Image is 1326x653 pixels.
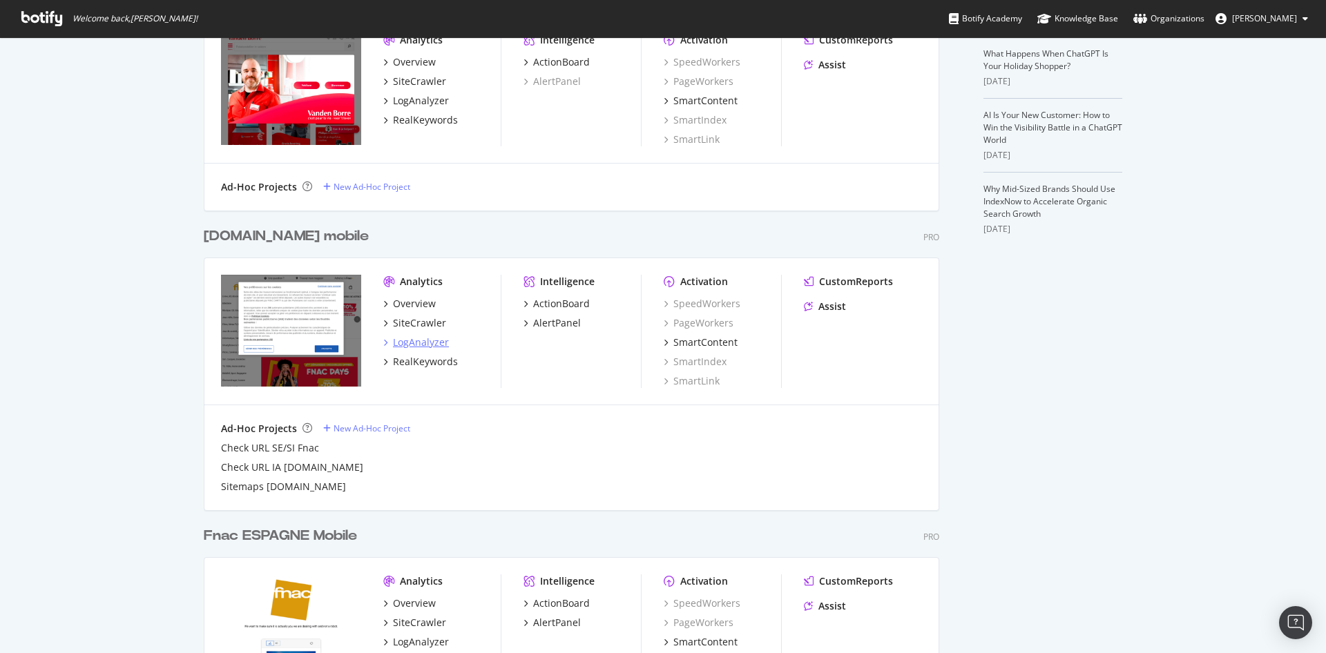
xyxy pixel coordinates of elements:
[393,616,446,630] div: SiteCrawler
[983,149,1122,162] div: [DATE]
[819,33,893,47] div: CustomReports
[540,33,595,47] div: Intelligence
[523,596,590,610] a: ActionBoard
[533,297,590,311] div: ActionBoard
[393,355,458,369] div: RealKeywords
[664,596,740,610] a: SpeedWorkers
[923,531,939,543] div: Pro
[1037,12,1118,26] div: Knowledge Base
[819,275,893,289] div: CustomReports
[383,75,446,88] a: SiteCrawler
[400,574,443,588] div: Analytics
[221,275,361,387] img: www.fnac.com/
[533,596,590,610] div: ActionBoard
[533,316,581,330] div: AlertPanel
[680,33,728,47] div: Activation
[664,355,727,369] a: SmartIndex
[221,460,363,474] a: Check URL IA [DOMAIN_NAME]
[393,297,436,311] div: Overview
[393,55,436,69] div: Overview
[393,113,458,127] div: RealKeywords
[383,94,449,108] a: LogAnalyzer
[540,275,595,289] div: Intelligence
[533,616,581,630] div: AlertPanel
[204,526,357,546] div: Fnac ESPAGNE Mobile
[804,33,893,47] a: CustomReports
[673,94,738,108] div: SmartContent
[664,335,738,349] a: SmartContent
[664,297,740,311] a: SpeedWorkers
[680,275,728,289] div: Activation
[664,113,727,127] a: SmartIndex
[804,300,846,313] a: Assist
[383,335,449,349] a: LogAnalyzer
[1279,606,1312,639] div: Open Intercom Messenger
[540,574,595,588] div: Intelligence
[680,574,728,588] div: Activation
[983,75,1122,88] div: [DATE]
[221,441,319,455] a: Check URL SE/SI Fnac
[983,48,1108,72] a: What Happens When ChatGPT Is Your Holiday Shopper?
[664,616,733,630] div: PageWorkers
[804,574,893,588] a: CustomReports
[664,635,738,649] a: SmartContent
[664,133,720,146] a: SmartLink
[923,231,939,243] div: Pro
[400,275,443,289] div: Analytics
[383,55,436,69] a: Overview
[334,422,410,434] div: New Ad-Hoc Project
[819,574,893,588] div: CustomReports
[818,58,846,72] div: Assist
[804,58,846,72] a: Assist
[393,635,449,649] div: LogAnalyzer
[221,480,346,494] a: Sitemaps [DOMAIN_NAME]
[818,300,846,313] div: Assist
[393,75,446,88] div: SiteCrawler
[949,12,1022,26] div: Botify Academy
[393,316,446,330] div: SiteCrawler
[804,275,893,289] a: CustomReports
[804,599,846,613] a: Assist
[221,422,297,436] div: Ad-Hoc Projects
[523,75,581,88] a: AlertPanel
[393,94,449,108] div: LogAnalyzer
[383,596,436,610] a: Overview
[383,635,449,649] a: LogAnalyzer
[983,109,1122,146] a: AI Is Your New Customer: How to Win the Visibility Battle in a ChatGPT World
[818,599,846,613] div: Assist
[1133,12,1204,26] div: Organizations
[983,183,1115,220] a: Why Mid-Sized Brands Should Use IndexNow to Accelerate Organic Search Growth
[533,55,590,69] div: ActionBoard
[73,13,198,24] span: Welcome back, [PERSON_NAME] !
[383,113,458,127] a: RealKeywords
[1204,8,1319,30] button: [PERSON_NAME]
[221,33,361,145] img: www.vandenborre.be/
[664,75,733,88] a: PageWorkers
[664,374,720,388] div: SmartLink
[400,33,443,47] div: Analytics
[664,94,738,108] a: SmartContent
[383,316,446,330] a: SiteCrawler
[664,55,740,69] a: SpeedWorkers
[673,335,738,349] div: SmartContent
[664,316,733,330] a: PageWorkers
[221,180,297,194] div: Ad-Hoc Projects
[204,526,363,546] a: Fnac ESPAGNE Mobile
[673,635,738,649] div: SmartContent
[393,596,436,610] div: Overview
[334,181,410,193] div: New Ad-Hoc Project
[383,297,436,311] a: Overview
[323,181,410,193] a: New Ad-Hoc Project
[523,297,590,311] a: ActionBoard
